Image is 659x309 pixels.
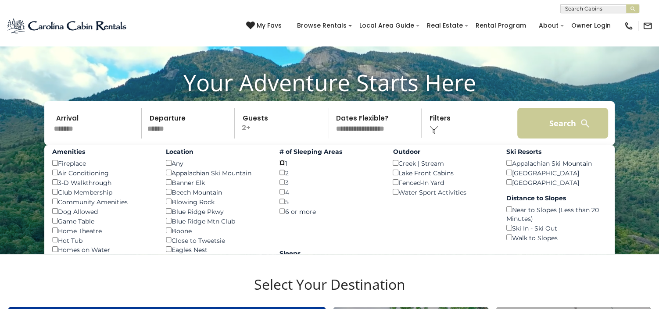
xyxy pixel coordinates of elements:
img: search-regular-white.png [580,118,591,129]
div: 3-D Walkthrough [52,178,153,187]
div: Beech Mountain [166,187,266,197]
div: Club Membership [52,187,153,197]
label: Location [166,147,266,156]
div: Home Theatre [52,226,153,235]
div: Any [166,158,266,168]
div: Game Table [52,216,153,226]
h3: Select Your Destination [7,276,652,307]
img: filter--v1.png [430,125,438,134]
label: Outdoor [393,147,493,156]
label: # of Sleeping Areas [279,147,380,156]
div: Eagles Nest [166,245,266,254]
a: Rental Program [471,19,530,32]
div: Water Sport Activities [393,187,493,197]
div: Blue Ridge Pkwy [166,206,266,216]
div: Close to Tweetsie [166,235,266,245]
div: Fireplace [52,158,153,168]
div: 4 [279,187,380,197]
p: 2+ [237,108,328,139]
h1: Your Adventure Starts Here [7,69,652,96]
div: Lake Front Cabins [393,168,493,178]
label: Distance to Slopes [506,194,607,202]
div: Hot Tub [52,235,153,245]
label: Sleeps [279,249,380,258]
a: Owner Login [567,19,615,32]
div: Homes on Water [52,245,153,254]
div: Appalachian Ski Mountain [506,158,607,168]
div: Banner Elk [166,178,266,187]
div: [GEOGRAPHIC_DATA] [506,168,607,178]
label: Ski Resorts [506,147,607,156]
div: Ski In - Ski Out [506,223,607,233]
div: Walk to Slopes [506,233,607,242]
div: Appalachian Ski Mountain [166,168,266,178]
div: 3 [279,178,380,187]
div: Air Conditioning [52,168,153,178]
button: Search [517,108,608,139]
a: About [534,19,563,32]
a: My Favs [246,21,284,31]
img: phone-regular-black.png [624,21,634,31]
div: Dog Allowed [52,206,153,216]
div: 6 or more [279,206,380,216]
span: My Favs [257,21,282,30]
div: Fenced-In Yard [393,178,493,187]
img: Blue-2.png [7,17,128,35]
div: Blowing Rock [166,197,266,206]
a: Local Area Guide [355,19,419,32]
div: Community Amenities [52,197,153,206]
a: Real Estate [423,19,467,32]
div: Creek | Stream [393,158,493,168]
a: Browse Rentals [293,19,351,32]
div: Blue Ridge Mtn Club [166,216,266,226]
div: [GEOGRAPHIC_DATA] [506,178,607,187]
div: Near to Slopes (Less than 20 Minutes) [506,205,607,223]
div: 2 [279,168,380,178]
label: Amenities [52,147,153,156]
div: 1 [279,158,380,168]
img: mail-regular-black.png [643,21,652,31]
div: Boone [166,226,266,235]
div: 5 [279,197,380,206]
